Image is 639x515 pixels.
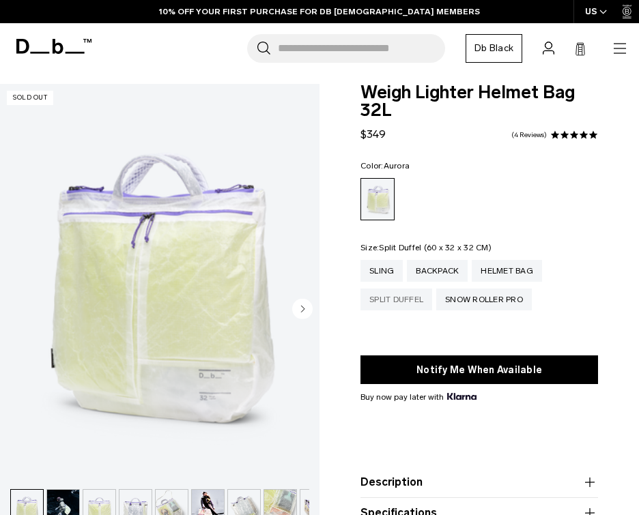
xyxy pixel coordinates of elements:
button: Notify Me When Available [360,355,598,384]
a: 10% OFF YOUR FIRST PURCHASE FOR DB [DEMOGRAPHIC_DATA] MEMBERS [159,5,480,18]
span: Weigh Lighter Helmet Bag 32L [360,84,598,119]
a: Aurora [360,178,395,220]
span: Aurora [384,161,410,171]
span: Split Duffel (60 x 32 x 32 CM) [379,243,492,252]
legend: Color: [360,162,410,170]
p: Sold Out [7,91,53,105]
a: Helmet Bag [472,260,542,282]
button: Description [360,474,598,490]
a: 4 reviews [511,132,547,138]
span: $349 [360,128,386,141]
img: {"height" => 20, "alt" => "Klarna"} [447,393,477,400]
a: Split Duffel [360,289,432,310]
a: Backpack [407,260,468,282]
button: Next slide [292,299,313,322]
a: Db Black [466,34,522,63]
a: Snow Roller Pro [436,289,532,310]
legend: Size: [360,244,492,252]
a: Sling [360,260,403,282]
span: Buy now pay later with [360,391,477,403]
